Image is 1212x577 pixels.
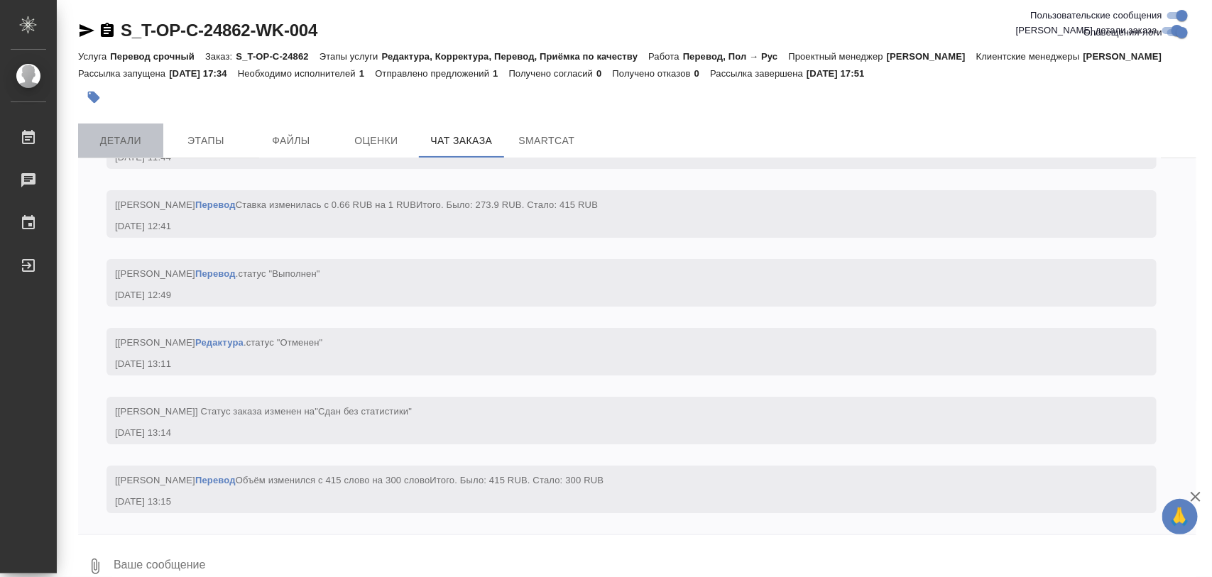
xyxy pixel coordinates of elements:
p: Рассылка завершена [710,68,807,79]
p: Перевод, Пол → Рус [683,51,789,62]
p: Получено согласий [509,68,597,79]
p: Этапы услуги [320,51,382,62]
a: Редактура [195,337,244,348]
span: [[PERSON_NAME] Ставка изменилась с 0.66 RUB на 1 RUB [115,199,598,210]
span: Пользовательские сообщения [1030,9,1162,23]
div: [DATE] 13:15 [115,495,1107,509]
span: [[PERSON_NAME] Объём изменился с 415 слово на 300 слово [115,475,604,485]
p: Работа [648,51,683,62]
span: Оповещения-логи [1083,26,1162,40]
button: Добавить тэг [78,82,109,113]
p: [PERSON_NAME] [1083,51,1173,62]
p: 1 [359,68,375,79]
span: 🙏 [1168,502,1192,532]
a: Перевод [195,199,236,210]
p: [DATE] 17:51 [807,68,875,79]
span: [[PERSON_NAME] . [115,337,322,348]
div: [DATE] 12:41 [115,219,1107,233]
span: SmartCat [513,132,581,150]
p: Рассылка запущена [78,68,169,79]
p: Клиентские менеджеры [976,51,1083,62]
button: Скопировать ссылку [99,22,116,39]
span: [[PERSON_NAME] . [115,268,320,279]
button: Скопировать ссылку для ЯМессенджера [78,22,95,39]
span: Оценки [342,132,410,150]
span: статус "Выполнен" [239,268,320,279]
p: Необходимо исполнителей [238,68,359,79]
p: 1 [493,68,508,79]
span: Чат заказа [427,132,496,150]
p: Перевод срочный [110,51,205,62]
p: Проектный менеджер [789,51,887,62]
span: Итого. Было: 273.9 RUB. Стало: 415 RUB [416,199,598,210]
div: [DATE] 12:49 [115,288,1107,302]
p: 0 [694,68,710,79]
p: Отправлено предложений [375,68,493,79]
p: [PERSON_NAME] [887,51,976,62]
p: Заказ: [205,51,236,62]
a: S_T-OP-C-24862-WK-004 [121,21,317,40]
a: Перевод [195,475,236,485]
div: [DATE] 13:14 [115,426,1107,440]
a: Перевод [195,268,236,279]
p: Получено отказов [613,68,694,79]
span: Файлы [257,132,325,150]
span: статус "Отменен" [246,337,323,348]
div: [DATE] 13:11 [115,357,1107,371]
span: "Сдан без статистики" [315,406,412,417]
p: [DATE] 17:34 [169,68,238,79]
span: [[PERSON_NAME]] Статус заказа изменен на [115,406,412,417]
p: Редактура, Корректура, Перевод, Приёмка по качеству [382,51,649,62]
p: 0 [596,68,612,79]
span: Итого. Было: 415 RUB. Стало: 300 RUB [430,475,604,485]
p: S_T-OP-C-24862 [236,51,319,62]
span: [PERSON_NAME] детали заказа [1016,23,1157,38]
span: Этапы [172,132,240,150]
p: Услуга [78,51,110,62]
span: Детали [87,132,155,150]
button: 🙏 [1162,499,1198,534]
